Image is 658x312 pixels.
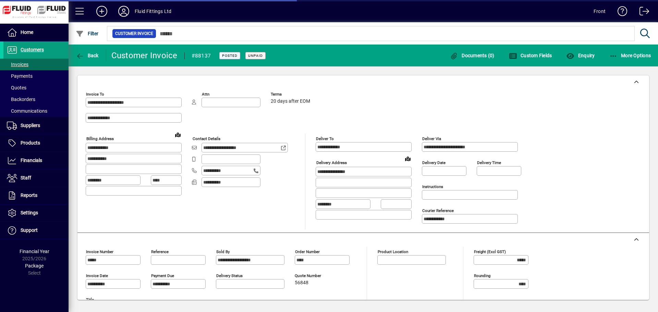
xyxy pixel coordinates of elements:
span: Products [21,140,40,146]
span: Settings [21,210,38,215]
a: Logout [634,1,649,24]
mat-label: Delivery status [216,273,243,278]
mat-label: Delivery time [477,160,501,165]
a: Financials [3,152,69,169]
a: View on map [172,129,183,140]
span: More Options [609,53,651,58]
mat-label: Courier Reference [422,208,454,213]
span: Quotes [7,85,26,90]
span: Staff [21,175,31,180]
a: Products [3,135,69,152]
mat-label: Order number [295,249,320,254]
div: Front [594,6,606,17]
span: Home [21,29,33,35]
span: Customers [21,47,44,52]
a: Staff [3,170,69,187]
div: #88137 [192,50,211,61]
span: Package [25,263,44,269]
span: Enquiry [566,53,595,58]
a: View on map [402,153,413,164]
a: Payments [3,70,69,82]
mat-label: Product location [378,249,408,254]
button: Profile [113,5,135,17]
button: Custom Fields [507,49,554,62]
a: Communications [3,105,69,117]
mat-label: Payment due [151,273,174,278]
span: Documents (0) [450,53,495,58]
mat-label: Delivery date [422,160,446,165]
span: Backorders [7,97,35,102]
span: Posted [222,53,237,58]
mat-label: Invoice To [86,92,104,97]
a: Home [3,24,69,41]
a: Invoices [3,59,69,70]
span: Invoices [7,62,28,67]
div: Customer Invoice [111,50,178,61]
span: 20 days after EOM [271,99,310,104]
span: Financial Year [20,249,49,254]
a: Quotes [3,82,69,93]
button: Documents (0) [448,49,496,62]
span: Unpaid [248,53,263,58]
span: Financials [21,158,42,163]
div: Fluid Fittings Ltd [135,6,171,17]
mat-label: Reference [151,249,169,254]
a: Settings [3,204,69,222]
span: 56848 [295,280,308,286]
a: Backorders [3,93,69,105]
mat-label: Deliver via [422,136,441,141]
mat-label: Attn [202,92,209,97]
mat-label: Invoice date [86,273,108,278]
mat-label: Instructions [422,184,443,189]
mat-label: Rounding [474,273,490,278]
span: Support [21,227,38,233]
app-page-header-button: Back [69,49,106,62]
span: Reports [21,192,37,198]
button: Back [74,49,100,62]
span: Back [76,53,99,58]
button: Add [91,5,113,17]
mat-label: Invoice number [86,249,113,254]
span: Customer Invoice [115,30,153,37]
a: Knowledge Base [612,1,627,24]
mat-label: Deliver To [316,136,334,141]
a: Reports [3,187,69,204]
span: Quote number [295,274,336,278]
mat-label: Freight (excl GST) [474,249,506,254]
span: Payments [7,73,33,79]
mat-label: Title [86,297,94,302]
button: Enquiry [564,49,596,62]
button: More Options [608,49,653,62]
span: Communications [7,108,47,114]
button: Filter [74,27,100,40]
mat-label: Sold by [216,249,230,254]
span: Suppliers [21,123,40,128]
span: Terms [271,92,312,97]
a: Suppliers [3,117,69,134]
span: Filter [76,31,99,36]
span: Custom Fields [509,53,552,58]
a: Support [3,222,69,239]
